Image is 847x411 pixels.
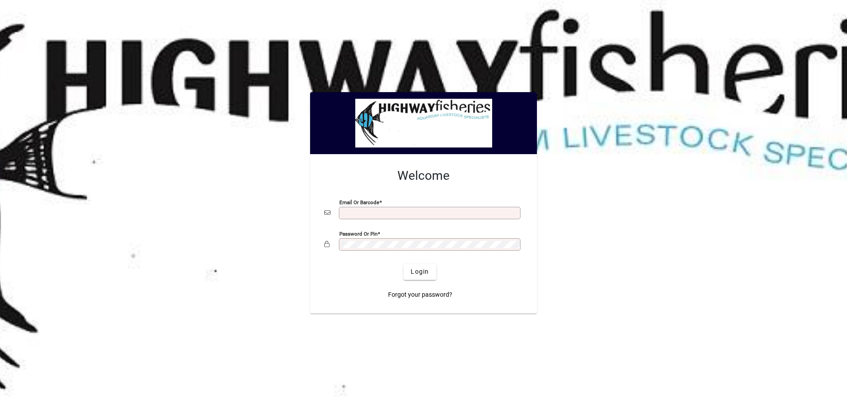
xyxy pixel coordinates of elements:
[339,230,377,237] mat-label: Password or Pin
[411,267,429,276] span: Login
[404,264,436,280] button: Login
[339,199,379,205] mat-label: Email or Barcode
[388,290,452,299] span: Forgot your password?
[385,287,456,303] a: Forgot your password?
[324,168,523,183] h2: Welcome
